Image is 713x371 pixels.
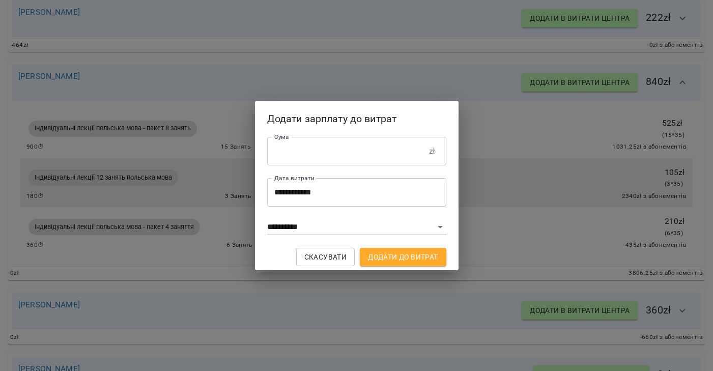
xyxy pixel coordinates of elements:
[296,248,355,266] button: Скасувати
[360,248,446,266] button: Додати до витрат
[304,251,347,263] span: Скасувати
[429,145,435,157] p: zł
[267,111,446,127] h2: Додати зарплату до витрат
[368,251,438,263] span: Додати до витрат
